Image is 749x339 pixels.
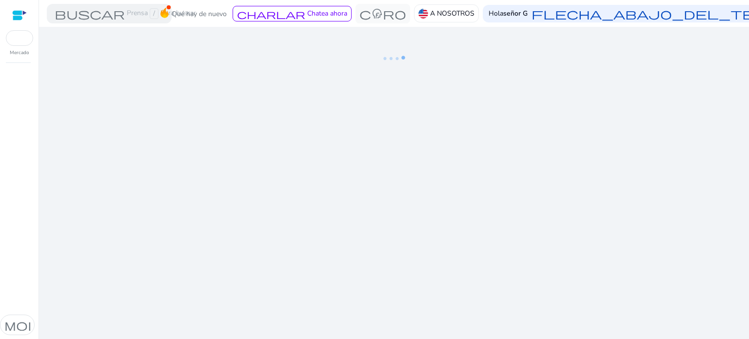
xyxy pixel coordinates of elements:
font: señor G [503,9,528,18]
font: Chatea ahora [307,9,347,18]
font: Hola [489,9,503,18]
button: centro [355,4,410,23]
font: Mercado [10,49,29,56]
font: centro [359,7,406,20]
font: modo oscuro [4,318,133,332]
font: charlar [237,8,305,20]
font: Qué hay de nuevo [172,9,227,19]
font: Prensa [127,8,148,18]
font: / [153,9,155,18]
font: A NOSOTROS [430,9,474,18]
font: buscar [55,7,125,20]
img: us.svg [418,9,428,19]
button: charlarChatea ahora [233,6,352,21]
